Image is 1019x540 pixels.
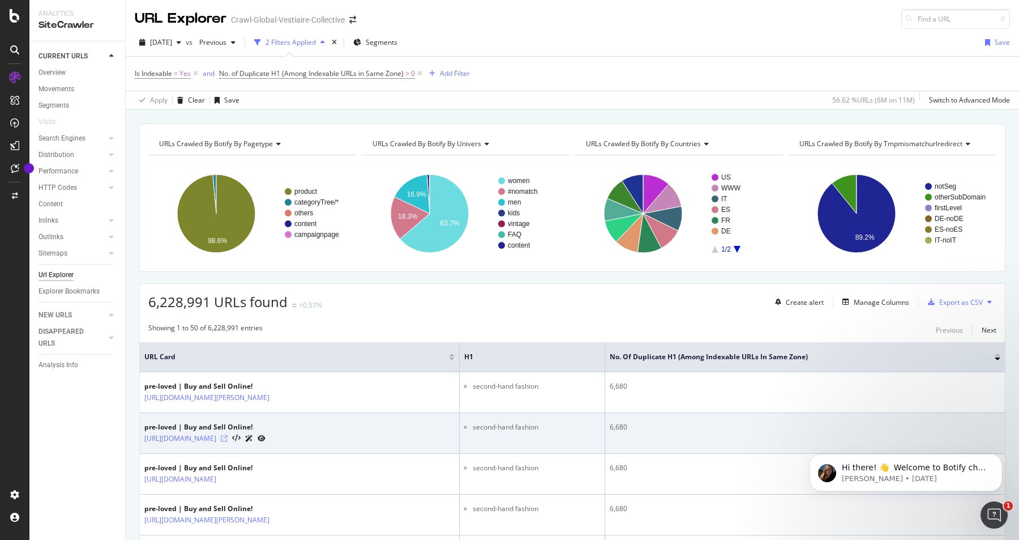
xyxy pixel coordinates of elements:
[38,248,106,260] a: Sitemaps
[610,352,978,362] span: No. of Duplicate H1 (Among Indexable URLs in Same Zone)
[38,116,67,128] a: Visits
[144,422,266,432] div: pre-loved | Buy and Sell Online!
[150,37,172,47] span: 2025 Sep. 2nd
[210,91,239,109] button: Save
[38,149,74,161] div: Distribution
[508,241,530,249] text: content
[173,91,205,109] button: Clear
[148,164,356,263] svg: A chart.
[440,69,470,78] div: Add Filter
[610,381,1000,392] div: 6,680
[935,215,964,223] text: DE-noDE
[148,292,288,311] span: 6,228,991 URLs found
[584,135,773,153] h4: URLs Crawled By Botify By countries
[144,504,319,514] div: pre-loved | Buy and Sell Online!
[508,231,521,239] text: FAQ
[38,286,117,297] a: Explorer Bookmarks
[995,37,1010,47] div: Save
[508,188,538,195] text: #nomatch
[411,66,415,82] span: 0
[981,33,1010,52] button: Save
[721,245,731,253] text: 1/2
[38,100,69,112] div: Segments
[144,463,266,473] div: pre-loved | Buy and Sell Online!
[832,95,915,105] div: 56.62 % URLs ( 6M on 11M )
[135,9,226,28] div: URL Explorer
[405,69,409,78] span: >
[38,83,74,95] div: Movements
[38,309,106,321] a: NEW URLS
[425,67,470,80] button: Add Filter
[854,297,909,307] div: Manage Columns
[721,227,731,235] text: DE
[195,37,226,47] span: Previous
[936,323,963,337] button: Previous
[508,209,520,217] text: kids
[362,164,570,263] svg: A chart.
[38,19,116,32] div: SiteCrawler
[38,9,116,19] div: Analytics
[135,33,186,52] button: [DATE]
[440,219,459,227] text: 63.7%
[38,165,106,177] a: Performance
[144,474,216,485] a: [URL][DOMAIN_NAME]
[855,233,875,241] text: 89.2%
[473,422,600,432] li: second-hand fashion
[38,326,106,350] a: DISAPPEARED URLS
[38,100,117,112] a: Segments
[935,236,957,244] text: IT-noIT
[407,190,426,198] text: 16.9%
[144,381,319,392] div: pre-loved | Buy and Sell Online!
[508,198,521,206] text: men
[981,501,1008,529] iframe: Intercom live chat
[366,37,397,47] span: Segments
[38,359,117,371] a: Analysis Info
[38,215,106,227] a: Inlinks
[721,184,741,192] text: WWW
[1004,501,1013,511] span: 1
[935,226,962,233] text: ES-noES
[349,33,402,52] button: Segments
[38,165,78,177] div: Performance
[935,204,962,212] text: firstLevel
[38,116,55,128] div: Visits
[786,297,824,307] div: Create alert
[38,198,63,210] div: Content
[935,193,986,201] text: otherSubDomain
[299,300,322,310] div: +0.57%
[294,188,318,195] text: product
[473,504,600,514] li: second-hand fashion
[901,9,1010,29] input: Find a URL
[294,209,313,217] text: others
[507,177,530,185] text: women
[797,135,986,153] h4: URLs Crawled By Botify By tmpmismatchurlredirect
[221,435,228,442] a: Visit Online Page
[721,173,731,181] text: US
[799,139,962,148] span: URLs Crawled By Botify By tmpmismatchurlredirect
[195,33,240,52] button: Previous
[188,95,205,105] div: Clear
[610,504,1000,514] div: 6,680
[38,215,58,227] div: Inlinks
[219,69,404,78] span: No. of Duplicate H1 (Among Indexable URLs in Same Zone)
[575,164,783,263] svg: A chart.
[38,248,67,260] div: Sitemaps
[232,435,241,443] button: View HTML Source
[208,237,227,245] text: 98.6%
[38,231,106,243] a: Outlinks
[38,67,117,79] a: Overview
[203,68,215,79] button: and
[473,381,600,392] li: second-hand fashion
[294,198,339,206] text: categoryTree/*
[473,463,600,473] li: second-hand fashion
[349,16,356,24] div: arrow-right-arrow-left
[586,139,701,148] span: URLs Crawled By Botify By countries
[38,269,74,281] div: Url Explorer
[159,139,273,148] span: URLs Crawled By Botify By pagetype
[924,91,1010,109] button: Switch to Advanced Mode
[610,422,1000,432] div: 6,680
